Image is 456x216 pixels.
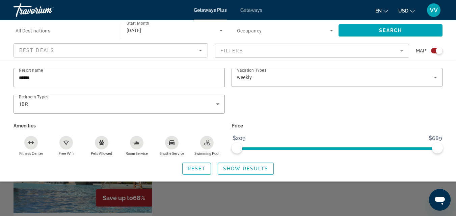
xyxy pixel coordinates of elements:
[126,151,148,155] span: Room Service
[127,21,149,26] span: Start Month
[19,95,48,99] span: Bedroom Types
[428,133,443,143] span: $689
[19,101,28,107] span: 1BR
[429,189,451,211] iframe: Button to launch messaging window
[194,7,227,13] a: Getaways Plus
[154,136,189,156] button: Shuttle Service
[182,163,211,175] button: Reset
[398,8,408,14] span: USD
[160,151,184,155] span: Shuttle Service
[223,166,268,171] span: Show Results
[59,151,74,155] span: Free Wifi
[425,3,442,17] button: User Menu
[49,136,84,156] button: Free Wifi
[14,121,225,130] p: Amenities
[375,6,388,16] button: Change language
[19,68,43,73] span: Resort name
[237,75,252,80] span: weekly
[14,136,49,156] button: Fitness Center
[375,8,382,14] span: en
[232,147,443,149] ngx-slider: ngx-slider
[19,46,202,54] mat-select: Sort by
[339,24,442,37] button: Search
[188,166,206,171] span: Reset
[127,28,141,33] span: [DATE]
[84,136,119,156] button: Pets Allowed
[218,163,274,175] button: Show Results
[19,151,43,155] span: Fitness Center
[232,143,242,153] span: ngx-slider
[432,143,443,153] span: ngx-slider-max
[232,133,246,143] span: $209
[240,7,262,13] a: Getaways
[189,136,224,156] button: Swimming Pool
[232,121,443,130] p: Price
[119,136,154,156] button: Room Service
[237,68,266,73] span: Vacation Types
[398,6,415,16] button: Change currency
[416,46,426,55] span: Map
[14,1,81,19] a: Travorium
[91,151,112,155] span: Pets Allowed
[194,151,219,155] span: Swimming Pool
[237,28,262,33] span: Occupancy
[16,28,50,33] span: All Destinations
[430,7,438,14] span: VV
[379,28,402,33] span: Search
[215,43,409,58] button: Filter
[19,48,54,53] span: Best Deals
